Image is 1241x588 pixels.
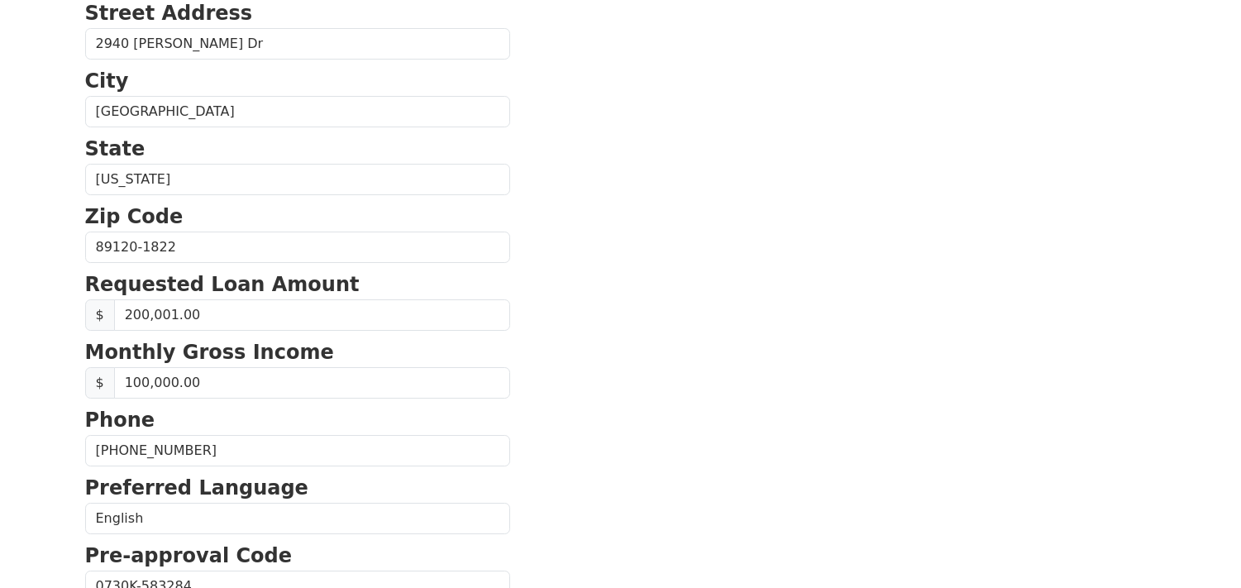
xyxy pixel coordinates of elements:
input: City [85,96,510,127]
input: Street Address [85,28,510,60]
input: Monthly Gross Income [114,367,510,399]
span: $ [85,299,115,331]
strong: Street Address [85,2,253,25]
strong: City [85,69,129,93]
strong: Requested Loan Amount [85,273,360,296]
span: $ [85,367,115,399]
strong: Pre-approval Code [85,544,293,567]
strong: Phone [85,409,155,432]
input: Zip Code [85,232,510,263]
strong: Preferred Language [85,476,308,500]
input: Phone [85,435,510,466]
strong: State [85,137,146,160]
input: 0.00 [114,299,510,331]
strong: Zip Code [85,205,184,228]
p: Monthly Gross Income [85,337,510,367]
